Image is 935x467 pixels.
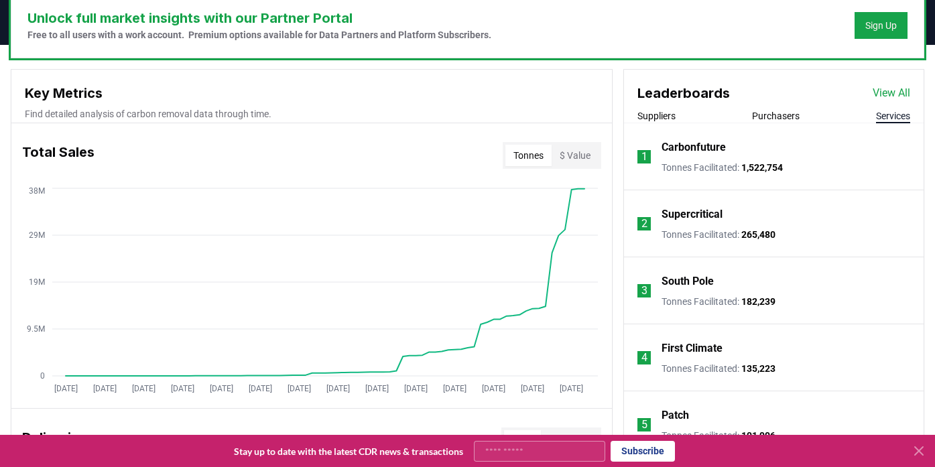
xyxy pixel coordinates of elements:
[876,109,910,123] button: Services
[132,384,155,393] tspan: [DATE]
[365,384,389,393] tspan: [DATE]
[482,384,505,393] tspan: [DATE]
[326,384,350,393] tspan: [DATE]
[865,19,897,32] a: Sign Up
[541,430,599,452] button: % of Sales
[741,162,783,173] span: 1,522,754
[29,230,45,240] tspan: 29M
[25,107,599,121] p: Find detailed analysis of carbon removal data through time.
[637,109,676,123] button: Suppliers
[873,85,910,101] a: View All
[249,384,272,393] tspan: [DATE]
[641,417,647,433] p: 5
[404,384,428,393] tspan: [DATE]
[662,228,775,241] p: Tonnes Facilitated :
[741,363,775,374] span: 135,223
[662,362,775,375] p: Tonnes Facilitated :
[54,384,78,393] tspan: [DATE]
[662,429,775,442] p: Tonnes Facilitated :
[171,384,194,393] tspan: [DATE]
[25,83,599,103] h3: Key Metrics
[752,109,800,123] button: Purchasers
[443,384,466,393] tspan: [DATE]
[741,296,775,307] span: 182,239
[641,350,647,366] p: 4
[641,216,647,232] p: 2
[662,161,783,174] p: Tonnes Facilitated :
[641,283,647,299] p: 3
[560,384,583,393] tspan: [DATE]
[662,340,723,356] a: First Climate
[662,273,714,289] a: South Pole
[552,145,599,166] button: $ Value
[741,430,775,441] span: 101,906
[741,229,775,240] span: 265,480
[662,407,689,423] a: Patch
[93,384,117,393] tspan: [DATE]
[662,206,723,222] a: Supercritical
[855,12,908,39] button: Sign Up
[27,28,491,42] p: Free to all users with a work account. Premium options available for Data Partners and Platform S...
[27,324,45,334] tspan: 9.5M
[662,139,726,155] a: Carbonfuture
[29,186,45,196] tspan: 38M
[637,83,730,103] h3: Leaderboards
[505,145,552,166] button: Tonnes
[521,384,544,393] tspan: [DATE]
[641,149,647,165] p: 1
[22,427,86,454] h3: Deliveries
[288,384,311,393] tspan: [DATE]
[22,142,95,169] h3: Total Sales
[40,371,45,381] tspan: 0
[210,384,233,393] tspan: [DATE]
[662,295,775,308] p: Tonnes Facilitated :
[504,430,541,452] button: Total
[27,8,491,28] h3: Unlock full market insights with our Partner Portal
[29,277,45,287] tspan: 19M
